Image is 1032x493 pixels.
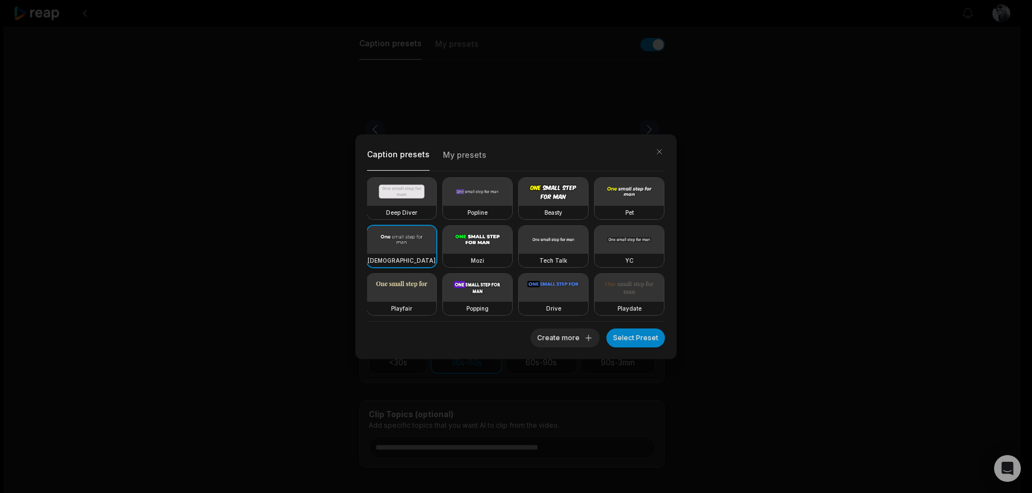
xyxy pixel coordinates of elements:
h3: YC [625,256,634,265]
h3: Pet [625,208,634,217]
button: Select Preset [606,328,665,347]
h3: Playfair [391,304,412,313]
h3: Deep Diver [386,208,417,217]
h3: Drive [546,304,561,313]
button: Create more [531,328,600,347]
h3: Popline [467,208,488,217]
h3: Beasty [544,208,562,217]
div: Open Intercom Messenger [994,455,1021,482]
h3: Tech Talk [539,256,567,265]
h3: Mozi [471,256,484,265]
button: My presets [443,146,486,170]
a: Create more [531,331,600,342]
h3: Popping [466,304,489,313]
button: Caption presets [367,146,430,171]
h3: Playdate [618,304,642,313]
h3: [DEMOGRAPHIC_DATA] [368,256,436,265]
